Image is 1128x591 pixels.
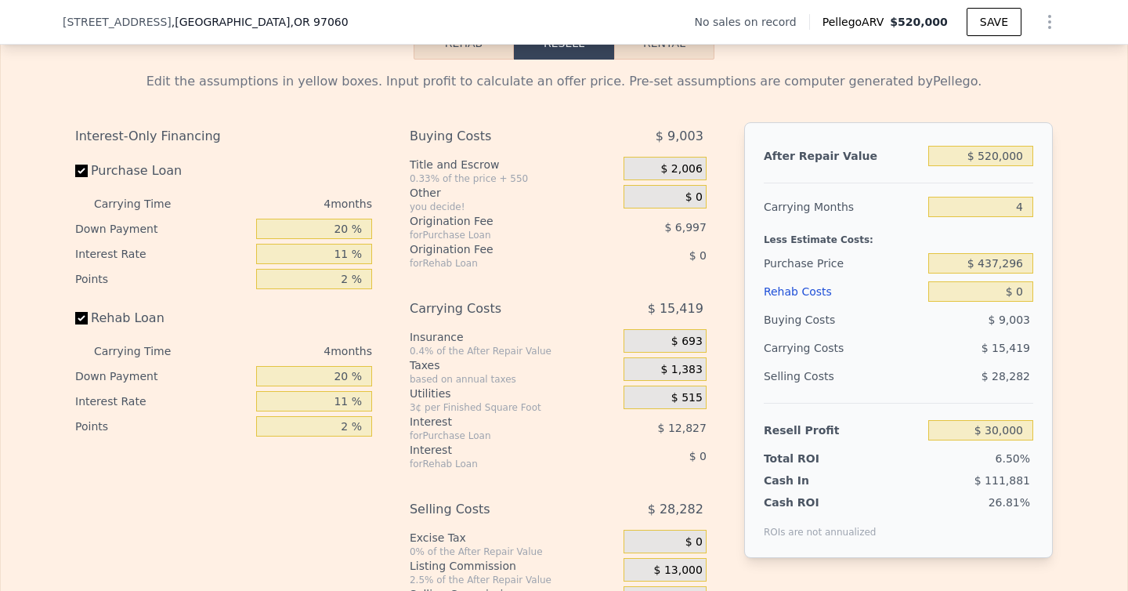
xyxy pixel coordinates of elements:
div: Rehab Costs [764,277,922,306]
span: $ 111,881 [974,474,1030,487]
span: $ 0 [685,535,703,549]
div: Interest Rate [75,389,250,414]
div: 0.4% of the After Repair Value [410,345,617,357]
div: 3¢ per Finished Square Foot [410,401,617,414]
span: [STREET_ADDRESS] [63,14,172,30]
div: for Purchase Loan [410,229,584,241]
div: Interest [410,414,584,430]
div: Listing Commission [410,558,617,574]
div: 4 months [202,191,372,216]
label: Purchase Loan [75,157,250,185]
span: $ 15,419 [648,295,703,323]
div: for Rehab Loan [410,458,584,470]
input: Purchase Loan [75,165,88,177]
span: $ 6,997 [664,221,706,234]
div: After Repair Value [764,142,922,170]
div: Excise Tax [410,530,617,546]
div: Carrying Time [94,191,196,216]
button: SAVE [967,8,1021,36]
div: Insurance [410,329,617,345]
span: $ 9,003 [989,314,1030,326]
div: Title and Escrow [410,157,617,172]
span: $ 2,006 [660,162,702,176]
label: Rehab Loan [75,304,250,332]
div: Taxes [410,357,617,373]
span: $ 1,383 [660,363,702,377]
span: $520,000 [890,16,948,28]
div: Purchase Price [764,249,922,277]
button: Show Options [1034,6,1065,38]
div: Other [410,185,617,201]
div: Cash In [764,473,862,488]
span: $ 0 [689,450,707,462]
div: for Purchase Loan [410,430,584,442]
span: Pellego ARV [822,14,891,30]
div: Total ROI [764,451,862,466]
div: Points [75,414,250,439]
div: Interest [410,442,584,458]
span: $ 693 [671,335,703,349]
div: Origination Fee [410,241,584,257]
div: 2.5% of the After Repair Value [410,574,617,586]
span: $ 13,000 [654,564,703,578]
div: Points [75,266,250,292]
div: ROIs are not annualized [764,510,877,538]
span: $ 9,003 [656,122,703,150]
div: based on annual taxes [410,373,617,386]
div: Selling Costs [764,362,922,390]
div: 0% of the After Repair Value [410,546,617,558]
div: Utilities [410,386,617,401]
div: Cash ROI [764,495,877,510]
div: 4 months [202,339,372,364]
div: Carrying Costs [410,295,584,323]
div: Down Payment [75,364,250,389]
div: No sales on record [694,14,808,30]
div: Down Payment [75,216,250,241]
div: Edit the assumptions in yellow boxes. Input profit to calculate an offer price. Pre-set assumptio... [75,72,1053,91]
span: 6.50% [996,452,1030,465]
div: Carrying Time [94,339,196,364]
span: $ 515 [671,391,703,405]
div: Buying Costs [764,306,922,334]
div: Carrying Months [764,193,922,221]
span: $ 15,419 [982,342,1030,354]
span: , OR 97060 [290,16,348,28]
div: Origination Fee [410,213,584,229]
div: Selling Costs [410,495,584,524]
span: $ 28,282 [648,495,703,524]
span: 26.81% [989,496,1030,509]
div: you decide! [410,201,617,213]
div: Buying Costs [410,122,584,150]
span: $ 28,282 [982,370,1030,383]
div: 0.33% of the price + 550 [410,172,617,185]
span: , [GEOGRAPHIC_DATA] [172,14,349,30]
div: Interest-Only Financing [75,122,372,150]
div: Less Estimate Costs: [764,221,1033,249]
span: $ 12,827 [658,422,707,434]
input: Rehab Loan [75,312,88,325]
div: Resell Profit [764,416,922,444]
span: $ 0 [685,190,703,205]
div: for Rehab Loan [410,257,584,270]
div: Interest Rate [75,241,250,266]
span: $ 0 [689,249,707,262]
div: Carrying Costs [764,334,862,362]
